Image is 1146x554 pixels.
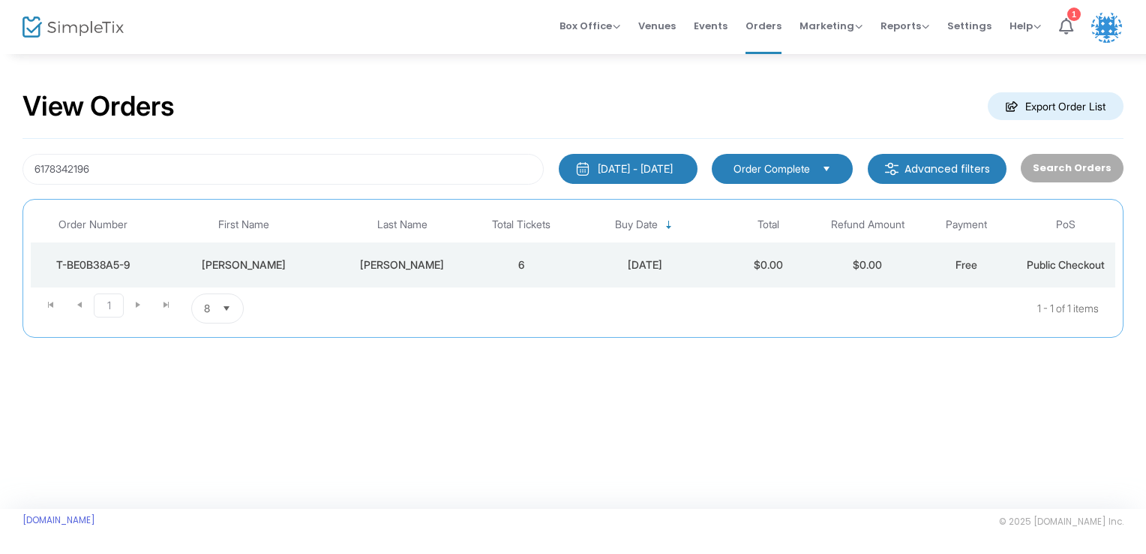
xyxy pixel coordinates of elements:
[719,207,818,242] th: Total
[946,218,987,231] span: Payment
[218,218,269,231] span: First Name
[719,242,818,288] td: $0.00
[818,207,917,242] th: Refund Amount
[1056,218,1075,231] span: PoS
[598,161,673,176] div: [DATE] - [DATE]
[1009,19,1041,33] span: Help
[204,301,210,316] span: 8
[733,161,810,176] span: Order Complete
[22,154,544,185] input: Search by name, email, phone, order number, ip address, or last 4 digits of card
[1027,258,1105,271] span: Public Checkout
[818,242,917,288] td: $0.00
[745,7,781,45] span: Orders
[559,19,620,33] span: Box Office
[337,257,468,272] div: Moseley
[22,90,175,123] h2: View Orders
[559,154,697,184] button: [DATE] - [DATE]
[799,19,862,33] span: Marketing
[31,207,1115,288] div: Data table
[694,7,727,45] span: Events
[663,219,675,231] span: Sortable
[988,92,1123,120] m-button: Export Order List
[638,7,676,45] span: Venues
[884,161,899,176] img: filter
[94,294,124,318] span: Page 1
[34,257,151,272] div: T-BE0B38A5-9
[1067,8,1081,21] div: 1
[58,218,127,231] span: Order Number
[216,294,237,323] button: Select
[393,294,1099,324] kendo-pager-info: 1 - 1 of 1 items
[574,257,715,272] div: 8/20/2025
[472,207,571,242] th: Total Tickets
[377,218,427,231] span: Last Name
[816,161,837,177] button: Select
[615,218,658,231] span: Buy Date
[999,516,1123,528] span: © 2025 [DOMAIN_NAME] Inc.
[947,7,991,45] span: Settings
[472,242,571,288] td: 6
[868,154,1006,184] m-button: Advanced filters
[575,161,590,176] img: monthly
[955,258,977,271] span: Free
[880,19,929,33] span: Reports
[22,514,95,526] a: [DOMAIN_NAME]
[158,257,329,272] div: Judy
